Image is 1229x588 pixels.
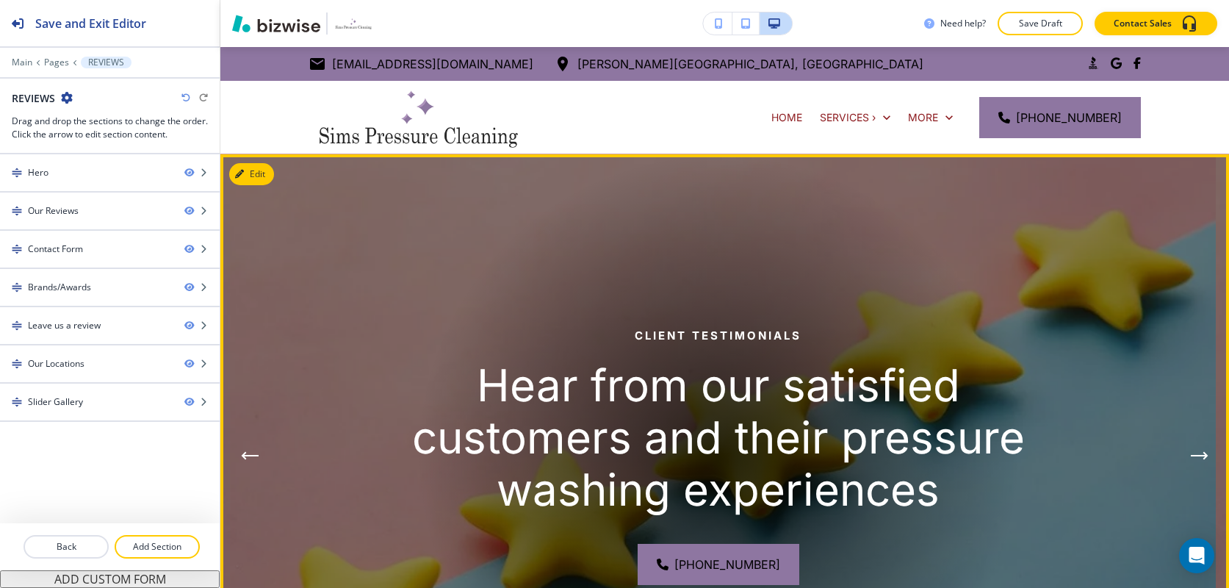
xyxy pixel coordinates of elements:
p: Contact Sales [1114,17,1172,30]
button: Contact Sales [1095,12,1217,35]
h1: Hear from our satisfied customers and their pressure washing experiences [392,359,1044,516]
div: Brands/Awards [28,281,91,294]
button: Next Hero Image [1185,441,1214,470]
button: Pages [44,57,69,68]
h2: REVIEWS [12,90,55,106]
button: Edit [229,163,274,185]
p: Save Draft [1017,17,1064,30]
p: Client Testimonials [392,327,1044,345]
a: [PERSON_NAME][GEOGRAPHIC_DATA], [GEOGRAPHIC_DATA] [554,53,923,75]
p: REVIEWS [88,57,124,68]
img: Drag [12,320,22,331]
a: [PHONE_NUMBER] [638,544,799,585]
div: Our Locations [28,357,84,370]
button: Previous Hero Image [235,441,264,470]
img: Bizwise Logo [232,15,320,32]
div: Hero [28,166,48,179]
p: SERVICES › [820,110,876,125]
p: [PERSON_NAME][GEOGRAPHIC_DATA], [GEOGRAPHIC_DATA] [577,53,923,75]
img: Drag [12,397,22,407]
button: Main [12,57,32,68]
h3: Need help? [940,17,986,30]
div: Our Reviews [28,204,79,218]
button: REVIEWS [81,57,131,68]
h2: Save and Exit Editor [35,15,146,32]
p: [EMAIL_ADDRESS][DOMAIN_NAME] [332,53,533,75]
div: Previous Slide [235,429,264,482]
span: [PHONE_NUMBER] [674,556,780,573]
div: Open Intercom Messenger [1179,538,1214,573]
p: HOME [771,110,802,125]
img: Drag [12,359,22,369]
div: Slider Gallery [28,395,83,409]
p: More [908,110,938,125]
img: Sims Pressure Cleaning [309,86,527,148]
img: Drag [12,244,22,254]
img: Your Logo [334,18,373,29]
button: Add Section [115,535,200,559]
div: Contact Form [28,243,83,256]
div: Next Slide [1185,429,1214,482]
img: Drag [12,206,22,216]
button: Back [24,535,109,559]
a: [EMAIL_ADDRESS][DOMAIN_NAME] [309,53,533,75]
div: Leave us a review [28,319,101,332]
button: Save Draft [998,12,1083,35]
a: [PHONE_NUMBER] [979,97,1141,138]
p: Add Section [116,540,198,553]
p: Back [25,540,107,553]
h3: Drag and drop the sections to change the order. Click the arrow to edit section content. [12,115,208,141]
img: Drag [12,168,22,178]
span: [PHONE_NUMBER] [1016,109,1122,126]
img: Drag [12,282,22,293]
